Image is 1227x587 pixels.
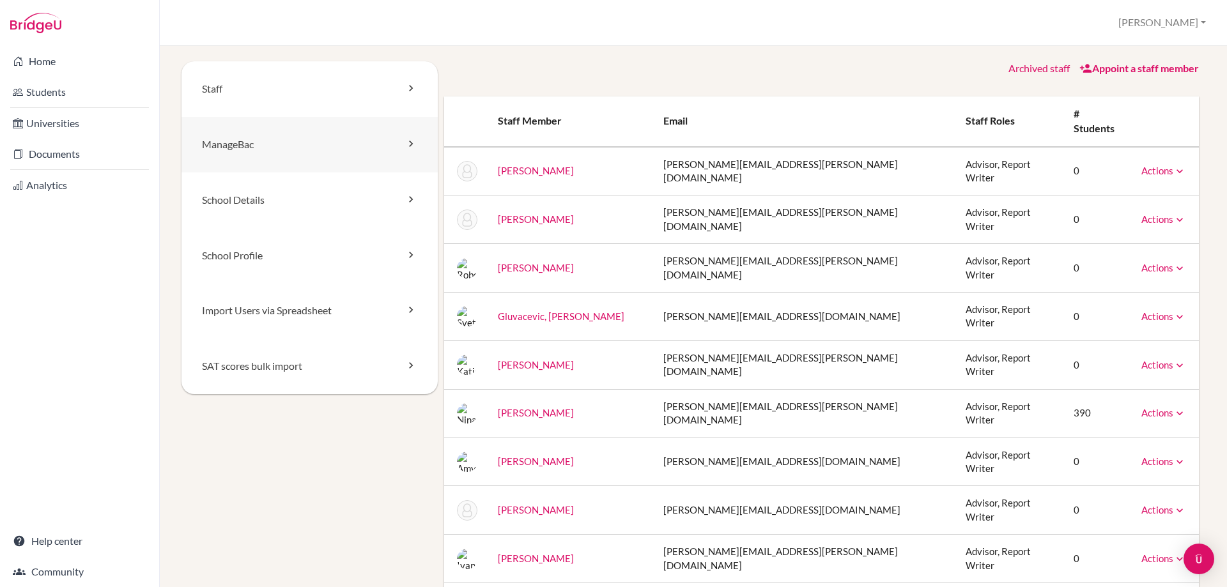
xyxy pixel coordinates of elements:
[653,486,955,535] td: [PERSON_NAME][EMAIL_ADDRESS][DOMAIN_NAME]
[653,389,955,438] td: [PERSON_NAME][EMAIL_ADDRESS][PERSON_NAME][DOMAIN_NAME]
[955,244,1063,293] td: Advisor, Report Writer
[498,165,574,176] a: [PERSON_NAME]
[653,293,955,341] td: [PERSON_NAME][EMAIL_ADDRESS][DOMAIN_NAME]
[1113,11,1212,34] button: [PERSON_NAME]
[181,61,438,117] a: Staff
[1063,147,1131,195] td: 0
[457,306,477,326] img: Svetlana Gluvacevic
[181,117,438,172] a: ManageBac
[1063,293,1131,341] td: 0
[3,49,157,74] a: Home
[1063,96,1131,147] th: # students
[1184,544,1214,574] div: Open Intercom Messenger
[3,528,157,554] a: Help center
[955,389,1063,438] td: Advisor, Report Writer
[955,293,1063,341] td: Advisor, Report Writer
[1063,244,1131,293] td: 0
[181,172,438,228] a: School Details
[457,258,477,278] img: Robert Garrard
[457,161,477,181] img: Laura Bollati
[457,549,477,569] img: Ivan Marijic
[181,283,438,339] a: Import Users via Spreadsheet
[1063,195,1131,244] td: 0
[457,354,477,375] img: Katie Hart
[955,147,1063,195] td: Advisor, Report Writer
[498,262,574,273] a: [PERSON_NAME]
[3,559,157,584] a: Community
[498,455,574,467] a: [PERSON_NAME]
[1141,165,1186,176] a: Actions
[3,172,157,198] a: Analytics
[498,213,574,225] a: [PERSON_NAME]
[1008,62,1070,74] a: Archived staff
[498,553,574,564] a: [PERSON_NAME]
[457,210,477,230] img: Helena Flisberg
[1141,359,1186,370] a: Actions
[1141,310,1186,322] a: Actions
[3,111,157,136] a: Universities
[181,339,438,394] a: SAT scores bulk import
[1141,262,1186,273] a: Actions
[498,359,574,370] a: [PERSON_NAME]
[653,147,955,195] td: [PERSON_NAME][EMAIL_ADDRESS][PERSON_NAME][DOMAIN_NAME]
[1141,407,1186,418] a: Actions
[1141,553,1186,564] a: Actions
[653,195,955,244] td: [PERSON_NAME][EMAIL_ADDRESS][PERSON_NAME][DOMAIN_NAME]
[181,228,438,284] a: School Profile
[955,96,1063,147] th: Staff roles
[10,13,61,33] img: Bridge-U
[1079,62,1199,74] a: Appoint a staff member
[1063,535,1131,583] td: 0
[955,340,1063,389] td: Advisor, Report Writer
[653,96,955,147] th: Email
[1063,389,1131,438] td: 390
[498,504,574,515] a: [PERSON_NAME]
[1063,438,1131,486] td: 0
[955,486,1063,535] td: Advisor, Report Writer
[3,79,157,105] a: Students
[955,195,1063,244] td: Advisor, Report Writer
[1063,486,1131,535] td: 0
[457,500,477,521] img: Martin Karlsson
[1141,213,1186,225] a: Actions
[457,452,477,472] img: Amy Ivarsson
[1141,455,1186,467] a: Actions
[498,310,624,322] a: Gluvacevic, [PERSON_NAME]
[955,535,1063,583] td: Advisor, Report Writer
[1141,504,1186,515] a: Actions
[653,438,955,486] td: [PERSON_NAME][EMAIL_ADDRESS][DOMAIN_NAME]
[498,407,574,418] a: [PERSON_NAME]
[653,244,955,293] td: [PERSON_NAME][EMAIL_ADDRESS][PERSON_NAME][DOMAIN_NAME]
[488,96,653,147] th: Staff member
[457,403,477,423] img: Nina Hedin
[653,535,955,583] td: [PERSON_NAME][EMAIL_ADDRESS][PERSON_NAME][DOMAIN_NAME]
[1063,340,1131,389] td: 0
[955,438,1063,486] td: Advisor, Report Writer
[3,141,157,167] a: Documents
[653,340,955,389] td: [PERSON_NAME][EMAIL_ADDRESS][PERSON_NAME][DOMAIN_NAME]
